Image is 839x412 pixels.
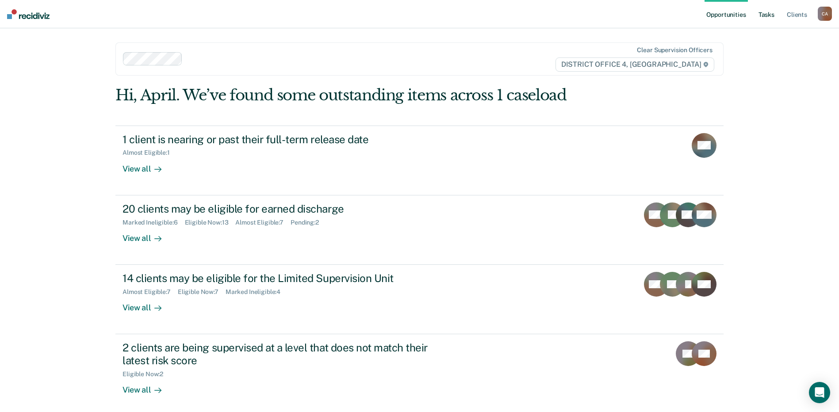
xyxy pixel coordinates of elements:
div: Pending : 2 [291,219,326,226]
div: Eligible Now : 13 [185,219,236,226]
div: View all [123,156,172,174]
a: 20 clients may be eligible for earned dischargeMarked Ineligible:6Eligible Now:13Almost Eligible:... [115,195,724,265]
div: Almost Eligible : 1 [123,149,177,156]
div: C A [818,7,832,21]
div: Marked Ineligible : 4 [226,288,287,296]
div: Marked Ineligible : 6 [123,219,184,226]
div: Almost Eligible : 7 [235,219,291,226]
div: Eligible Now : 2 [123,370,170,378]
a: 1 client is nearing or past their full-term release dateAlmost Eligible:1View all [115,126,724,195]
button: CA [818,7,832,21]
span: DISTRICT OFFICE 4, [GEOGRAPHIC_DATA] [556,57,714,72]
div: Clear supervision officers [637,46,712,54]
a: 14 clients may be eligible for the Limited Supervision UnitAlmost Eligible:7Eligible Now:7Marked ... [115,265,724,334]
div: 14 clients may be eligible for the Limited Supervision Unit [123,272,433,285]
div: Almost Eligible : 7 [123,288,178,296]
img: Recidiviz [7,9,50,19]
div: Open Intercom Messenger [809,382,830,403]
div: 20 clients may be eligible for earned discharge [123,202,433,215]
div: View all [123,296,172,313]
div: Eligible Now : 7 [178,288,226,296]
div: View all [123,226,172,243]
div: 1 client is nearing or past their full-term release date [123,133,433,146]
div: View all [123,378,172,395]
div: Hi, April. We’ve found some outstanding items across 1 caseload [115,86,602,104]
div: 2 clients are being supervised at a level that does not match their latest risk score [123,341,433,367]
